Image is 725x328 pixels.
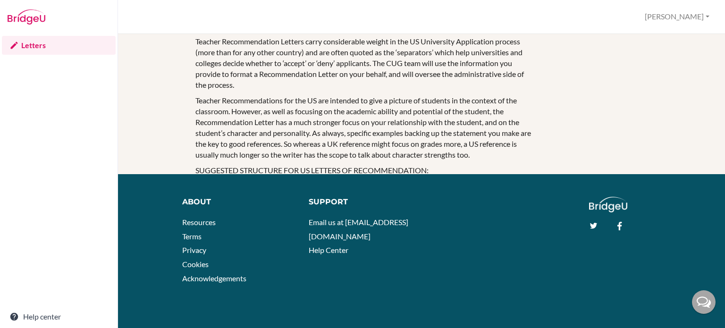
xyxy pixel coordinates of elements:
div: Support [309,197,414,208]
p: SUGGESTED STRUCTURE FOR US LETTERS OF RECOMMENDATION: [195,165,532,176]
a: Resources [182,218,216,227]
p: Teacher Recommendations for the US are intended to give a picture of students in the context of t... [195,95,532,160]
p: Teacher Recommendation Letters carry considerable weight in the US University Application process... [195,36,532,90]
a: Terms [182,232,202,241]
a: Acknowledgements [182,274,246,283]
img: Bridge-U [8,9,45,25]
a: Help center [2,307,116,326]
div: About [182,197,295,208]
a: Letters [2,36,116,55]
button: [PERSON_NAME] [641,8,714,25]
span: Help [21,7,41,15]
img: logo_white@2x-f4f0deed5e89b7ecb1c2cc34c3e3d731f90f0f143d5ea2071677605dd97b5244.png [589,197,627,212]
a: Help Center [309,245,348,254]
a: Email us at [EMAIL_ADDRESS][DOMAIN_NAME] [309,218,408,241]
a: Cookies [182,260,209,269]
a: Privacy [182,245,206,254]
